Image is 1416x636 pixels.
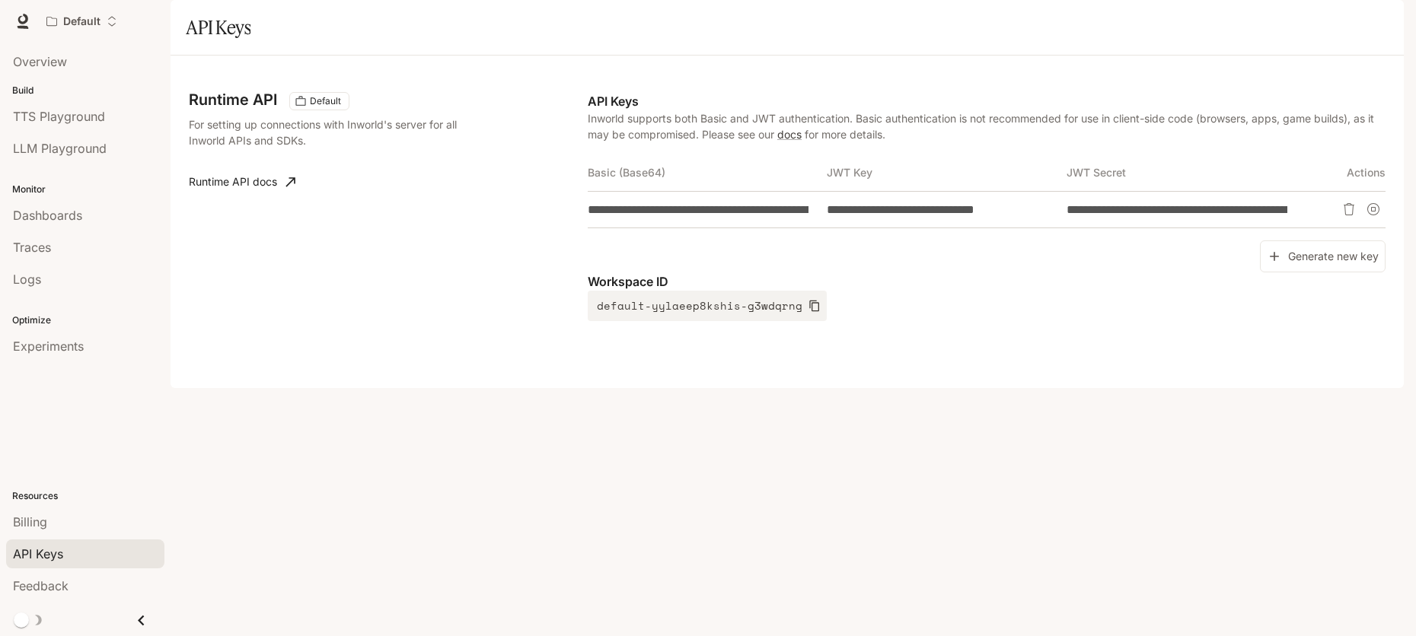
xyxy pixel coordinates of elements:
[189,116,479,148] p: For setting up connections with Inworld's server for all Inworld APIs and SDKs.
[588,154,827,191] th: Basic (Base64)
[588,110,1386,142] p: Inworld supports both Basic and JWT authentication. Basic authentication is not recommended for u...
[588,92,1386,110] p: API Keys
[304,94,347,108] span: Default
[588,272,1386,291] p: Workspace ID
[40,6,124,37] button: Open workspace menu
[1364,584,1401,621] iframe: Intercom live chat
[186,12,250,43] h1: API Keys
[777,128,802,141] a: docs
[588,291,827,321] button: default-yylaeep8kshis-g3wdqrng
[1260,240,1386,273] button: Generate new key
[289,92,349,110] div: These keys will apply to your current workspace only
[1337,197,1361,221] button: Delete API key
[189,92,277,107] h3: Runtime API
[1067,154,1306,191] th: JWT Secret
[1361,197,1386,221] button: Suspend API key
[183,167,301,197] a: Runtime API docs
[1306,154,1386,191] th: Actions
[63,15,100,28] p: Default
[827,154,1066,191] th: JWT Key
